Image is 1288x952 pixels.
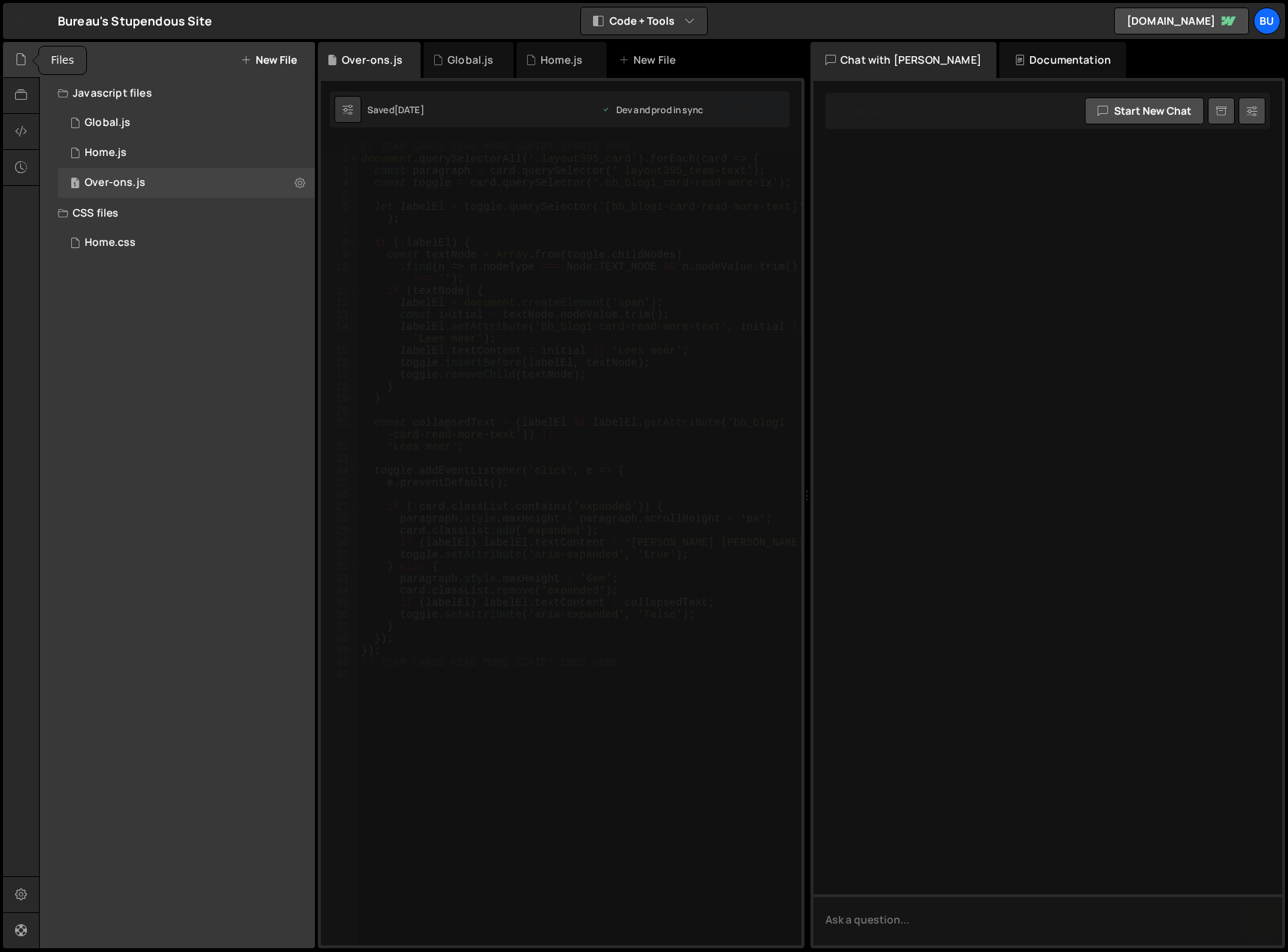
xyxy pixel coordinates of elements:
div: 32 [321,561,358,573]
button: Start new chat [1085,97,1204,124]
div: 9 [321,249,358,261]
div: 26 [321,489,358,501]
div: 20 [321,405,358,417]
button: Code + Tools [581,7,707,34]
div: 21 [321,417,358,441]
div: 1 [321,141,358,153]
div: 31 [321,549,358,561]
div: Saved [367,103,424,116]
div: Home.js [85,146,127,160]
div: 30 [321,537,358,549]
div: 37 [321,621,358,633]
div: 16519/44819.js [58,108,315,138]
div: 19 [321,393,358,405]
div: 14 [321,321,358,345]
div: 28 [321,513,358,525]
div: 35 [321,597,358,609]
div: 38 [321,633,358,645]
div: 24 [321,465,358,477]
a: Bu [1254,7,1281,34]
div: 5 [321,189,358,201]
div: Over-ons.js [85,176,145,190]
div: Home.css [85,236,136,250]
div: Global.js [85,116,130,130]
div: 33 [321,573,358,585]
div: 17 [321,369,358,381]
div: 34 [321,585,358,597]
div: 36 [321,609,358,621]
div: 41 [321,669,358,681]
div: 16519/45942.js [58,168,315,198]
div: Documentation [999,42,1126,78]
div: Dev and prod in sync [601,103,703,116]
div: New File [619,52,681,67]
div: 22 [321,441,358,453]
div: 16519/44820.css [58,228,315,258]
div: Home.js [541,52,583,67]
div: 2 [321,153,358,165]
div: 8 [321,237,358,249]
div: 39 [321,645,358,657]
div: CSS files [40,198,315,228]
div: 12 [321,297,358,309]
h2: Slater AI [833,104,893,118]
span: 1 [70,178,79,190]
div: 13 [321,309,358,321]
button: New File [241,54,297,66]
div: 4 [321,177,358,189]
a: 🤙 [3,3,40,39]
div: 3 [321,165,358,177]
button: Save [712,96,785,123]
div: 25 [321,477,358,489]
div: 18 [321,381,358,393]
div: 40 [321,657,358,669]
div: Files [39,46,86,74]
div: 7 [321,225,358,237]
div: Bureau's Stupendous Site [58,12,212,30]
div: 11 [321,285,358,297]
div: 15 [321,345,358,357]
div: 10 [321,261,358,285]
div: [DATE] [394,103,424,116]
div: 16 [321,357,358,369]
div: 16519/44818.js [58,138,315,168]
div: 6 [321,201,358,225]
div: Chat with [PERSON_NAME] [810,42,996,78]
div: 27 [321,501,358,513]
div: Javascript files [40,78,315,108]
a: [DOMAIN_NAME] [1114,7,1249,34]
div: Over-ons.js [342,52,403,67]
div: 23 [321,453,358,465]
div: Global.js [448,52,493,67]
div: 29 [321,525,358,537]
